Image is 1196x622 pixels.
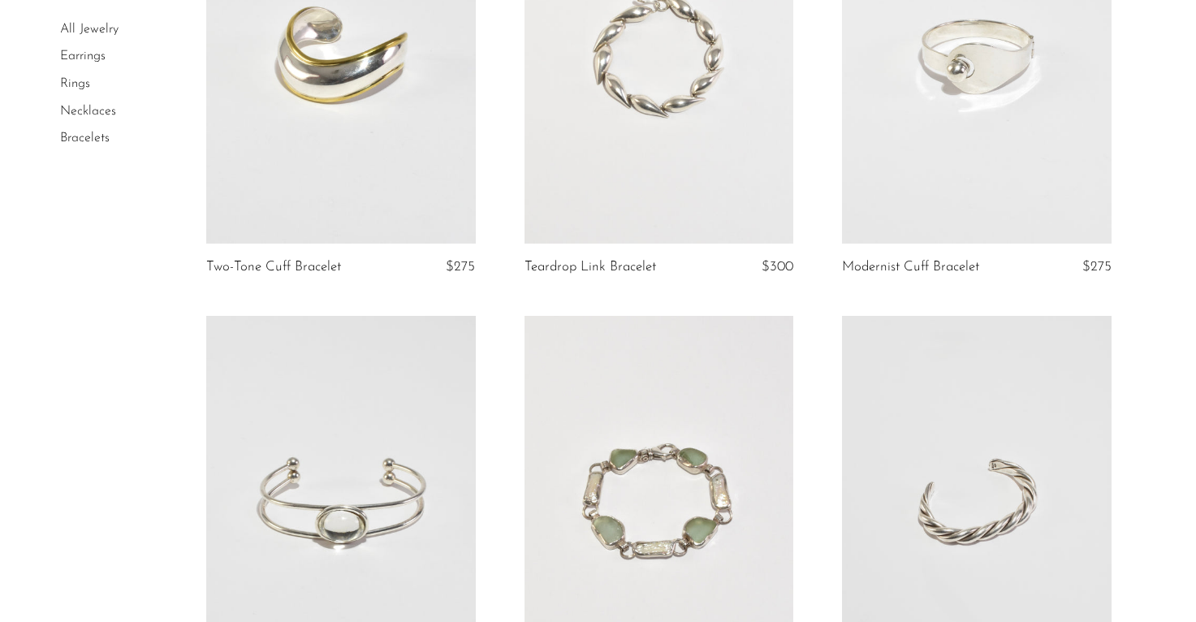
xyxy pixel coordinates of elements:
[842,260,979,274] a: Modernist Cuff Bracelet
[762,260,793,274] span: $300
[206,260,341,274] a: Two-Tone Cuff Bracelet
[60,105,116,118] a: Necklaces
[60,23,119,36] a: All Jewelry
[60,77,90,90] a: Rings
[1082,260,1112,274] span: $275
[446,260,475,274] span: $275
[60,132,110,145] a: Bracelets
[525,260,656,274] a: Teardrop Link Bracelet
[60,50,106,63] a: Earrings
